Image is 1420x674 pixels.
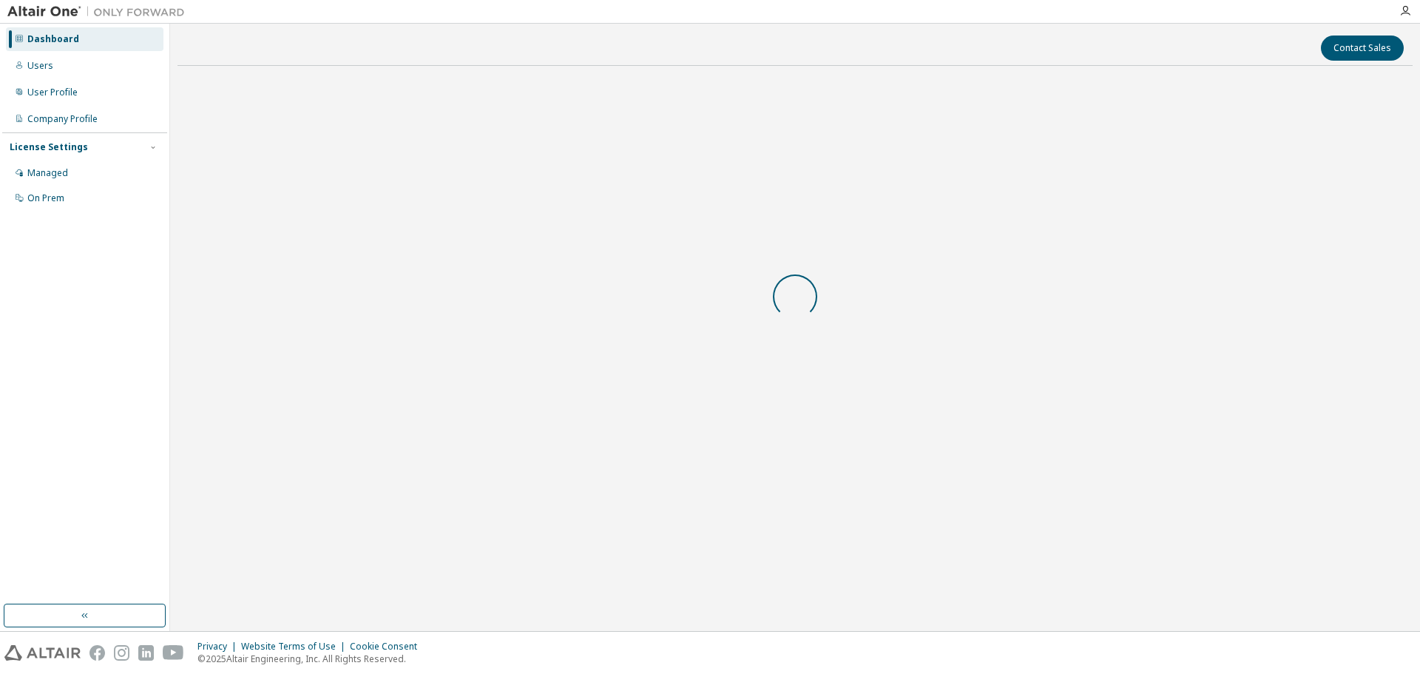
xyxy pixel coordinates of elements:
div: Users [27,60,53,72]
img: facebook.svg [89,645,105,661]
div: User Profile [27,87,78,98]
div: Company Profile [27,113,98,125]
div: Managed [27,167,68,179]
div: Cookie Consent [350,641,426,653]
div: Dashboard [27,33,79,45]
img: Altair One [7,4,192,19]
button: Contact Sales [1321,36,1404,61]
div: License Settings [10,141,88,153]
div: Privacy [197,641,241,653]
img: altair_logo.svg [4,645,81,661]
p: © 2025 Altair Engineering, Inc. All Rights Reserved. [197,653,426,665]
div: Website Terms of Use [241,641,350,653]
div: On Prem [27,192,64,204]
img: linkedin.svg [138,645,154,661]
img: youtube.svg [163,645,184,661]
img: instagram.svg [114,645,129,661]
